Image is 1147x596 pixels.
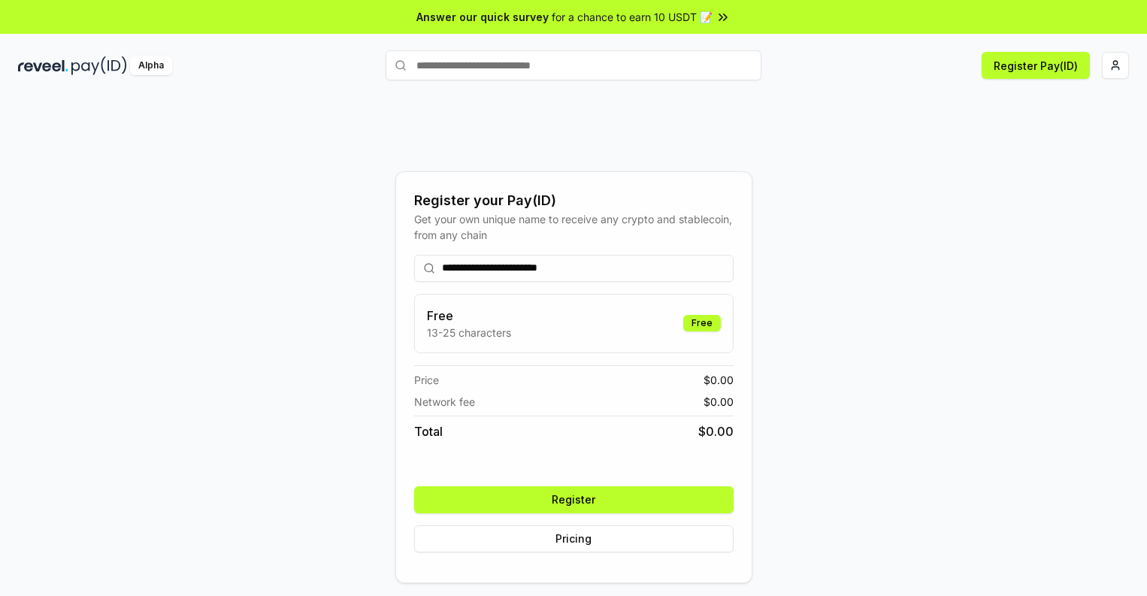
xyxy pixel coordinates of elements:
[18,56,68,75] img: reveel_dark
[414,486,734,513] button: Register
[414,394,475,410] span: Network fee
[683,315,721,331] div: Free
[427,325,511,340] p: 13-25 characters
[414,211,734,243] div: Get your own unique name to receive any crypto and stablecoin, from any chain
[704,394,734,410] span: $ 0.00
[704,372,734,388] span: $ 0.00
[427,307,511,325] h3: Free
[416,9,549,25] span: Answer our quick survey
[71,56,127,75] img: pay_id
[414,422,443,440] span: Total
[414,190,734,211] div: Register your Pay(ID)
[552,9,713,25] span: for a chance to earn 10 USDT 📝
[130,56,172,75] div: Alpha
[982,52,1090,79] button: Register Pay(ID)
[414,372,439,388] span: Price
[414,525,734,552] button: Pricing
[698,422,734,440] span: $ 0.00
